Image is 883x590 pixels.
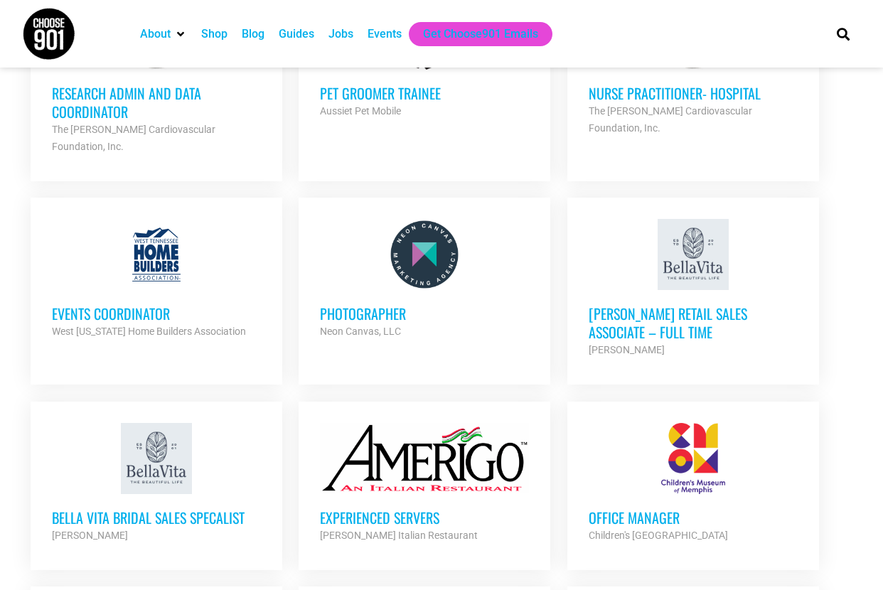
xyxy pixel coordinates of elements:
[320,105,401,117] strong: Aussiet Pet Mobile
[133,22,813,46] nav: Main nav
[52,124,215,152] strong: The [PERSON_NAME] Cardiovascular Foundation, Inc.
[52,508,261,527] h3: Bella Vita Bridal Sales Specalist
[279,26,314,43] a: Guides
[567,402,819,565] a: Office Manager Children's [GEOGRAPHIC_DATA]
[589,105,752,134] strong: The [PERSON_NAME] Cardiovascular Foundation, Inc.
[320,304,529,323] h3: Photographer
[201,26,228,43] a: Shop
[567,198,819,380] a: [PERSON_NAME] Retail Sales Associate – Full Time [PERSON_NAME]
[320,84,529,102] h3: Pet Groomer Trainee
[52,530,128,541] strong: [PERSON_NAME]
[299,402,550,565] a: Experienced Servers [PERSON_NAME] Italian Restaurant
[423,26,538,43] a: Get Choose901 Emails
[589,344,665,355] strong: [PERSON_NAME]
[589,304,798,341] h3: [PERSON_NAME] Retail Sales Associate – Full Time
[368,26,402,43] a: Events
[31,402,282,565] a: Bella Vita Bridal Sales Specalist [PERSON_NAME]
[133,22,194,46] div: About
[328,26,353,43] a: Jobs
[52,304,261,323] h3: Events Coordinator
[299,198,550,361] a: Photographer Neon Canvas, LLC
[320,530,478,541] strong: [PERSON_NAME] Italian Restaurant
[832,22,855,45] div: Search
[242,26,264,43] a: Blog
[320,508,529,527] h3: Experienced Servers
[140,26,171,43] a: About
[589,508,798,527] h3: Office Manager
[589,530,728,541] strong: Children's [GEOGRAPHIC_DATA]
[589,84,798,102] h3: Nurse Practitioner- Hospital
[52,326,246,337] strong: West [US_STATE] Home Builders Association
[31,198,282,361] a: Events Coordinator West [US_STATE] Home Builders Association
[52,84,261,121] h3: Research Admin and Data Coordinator
[320,326,401,337] strong: Neon Canvas, LLC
